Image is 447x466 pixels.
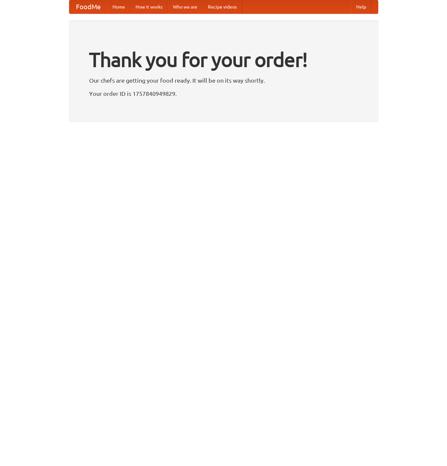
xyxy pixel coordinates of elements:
a: FoodMe [69,0,107,14]
a: Home [107,0,130,14]
h1: Thank you for your order! [89,44,358,75]
a: How it works [130,0,168,14]
a: Who we are [168,0,203,14]
a: Recipe videos [203,0,242,14]
p: Your order ID is 1757840949829. [89,89,358,98]
a: Help [351,0,371,14]
p: Our chefs are getting your food ready. It will be on its way shortly. [89,75,358,85]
